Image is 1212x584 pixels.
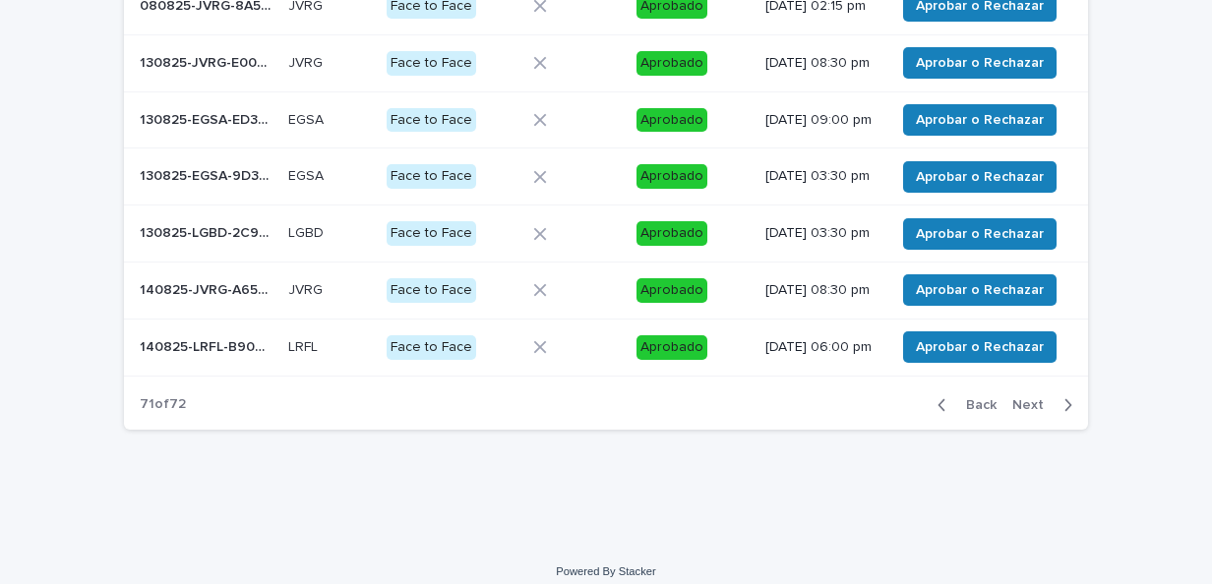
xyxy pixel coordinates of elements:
button: Aprobar o Rechazar [903,161,1057,193]
p: EGSA [288,164,328,185]
span: Aprobar o Rechazar [916,110,1044,130]
p: 130825-JVRG-E00B74 [140,51,276,72]
button: Aprobar o Rechazar [903,331,1057,363]
span: Back [954,398,997,412]
div: Aprobado [636,51,707,76]
button: Next [1004,396,1088,414]
p: 130825-LGBD-2C9167 [140,221,276,242]
a: Powered By Stacker [556,565,655,577]
div: Aprobado [636,278,707,303]
div: Aprobado [636,335,707,360]
button: Back [922,396,1004,414]
p: [DATE] 03:30 pm [765,225,879,242]
span: Aprobar o Rechazar [916,224,1044,244]
tr: 130825-EGSA-ED398B130825-EGSA-ED398B EGSAEGSA Face to FaceAprobado[DATE] 09:00 pmAprobar o Rechazar [124,91,1088,148]
div: Face to Face [387,278,476,303]
div: Aprobado [636,108,707,133]
div: Face to Face [387,335,476,360]
div: Face to Face [387,51,476,76]
div: Face to Face [387,108,476,133]
p: LRFL [288,335,322,356]
p: [DATE] 09:00 pm [765,112,879,129]
p: [DATE] 06:00 pm [765,339,879,356]
tr: 130825-EGSA-9D36B1130825-EGSA-9D36B1 EGSAEGSA Face to FaceAprobado[DATE] 03:30 pmAprobar o Rechazar [124,148,1088,205]
p: 130825-EGSA-ED398B [140,108,276,129]
div: Aprobado [636,164,707,189]
div: Face to Face [387,221,476,246]
button: Aprobar o Rechazar [903,47,1057,79]
p: JVRG [288,278,327,299]
p: [DATE] 08:30 pm [765,282,879,299]
tr: 140825-JVRG-A65EE7140825-JVRG-A65EE7 JVRGJVRG Face to FaceAprobado[DATE] 08:30 pmAprobar o Rechazar [124,262,1088,319]
span: Next [1012,398,1056,412]
span: Aprobar o Rechazar [916,53,1044,73]
tr: 130825-JVRG-E00B74130825-JVRG-E00B74 JVRGJVRG Face to FaceAprobado[DATE] 08:30 pmAprobar o Rechazar [124,34,1088,91]
span: Aprobar o Rechazar [916,337,1044,357]
p: 140825-LRFL-B908DB [140,335,276,356]
p: 71 of 72 [124,380,202,429]
div: Face to Face [387,164,476,189]
p: [DATE] 08:30 pm [765,55,879,72]
p: 140825-JVRG-A65EE7 [140,278,276,299]
p: LGBD [288,221,328,242]
button: Aprobar o Rechazar [903,104,1057,136]
button: Aprobar o Rechazar [903,218,1057,250]
span: Aprobar o Rechazar [916,167,1044,187]
p: 130825-EGSA-9D36B1 [140,164,276,185]
p: EGSA [288,108,328,129]
div: Aprobado [636,221,707,246]
tr: 130825-LGBD-2C9167130825-LGBD-2C9167 LGBDLGBD Face to FaceAprobado[DATE] 03:30 pmAprobar o Rechazar [124,205,1088,263]
span: Aprobar o Rechazar [916,280,1044,300]
p: [DATE] 03:30 pm [765,168,879,185]
tr: 140825-LRFL-B908DB140825-LRFL-B908DB LRFLLRFL Face to FaceAprobado[DATE] 06:00 pmAprobar o Rechazar [124,319,1088,376]
button: Aprobar o Rechazar [903,274,1057,306]
p: JVRG [288,51,327,72]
